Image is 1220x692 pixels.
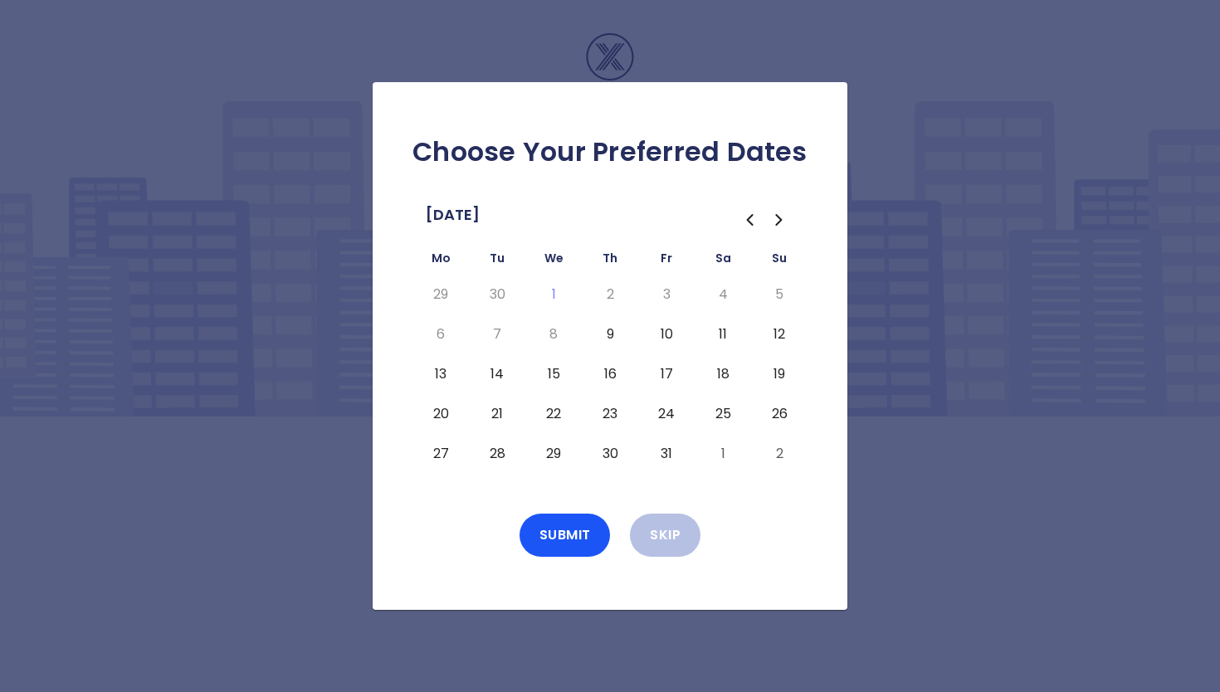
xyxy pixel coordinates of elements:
[469,248,525,275] th: Tuesday
[708,361,738,387] button: Saturday, October 18th, 2025
[695,248,751,275] th: Saturday
[539,401,569,427] button: Wednesday, October 22nd, 2025
[595,361,625,387] button: Thursday, October 16th, 2025
[482,361,512,387] button: Tuesday, October 14th, 2025
[651,281,681,308] button: Friday, October 3rd, 2025
[426,202,480,228] span: [DATE]
[539,281,569,308] button: Today, Wednesday, October 1st, 2025
[520,514,611,557] button: Submit
[651,321,681,348] button: Friday, October 10th, 2025
[426,401,456,427] button: Monday, October 20th, 2025
[764,281,794,308] button: Sunday, October 5th, 2025
[482,401,512,427] button: Tuesday, October 21st, 2025
[582,248,638,275] th: Thursday
[651,441,681,467] button: Friday, October 31st, 2025
[764,401,794,427] button: Sunday, October 26th, 2025
[630,514,700,557] button: Skip
[651,361,681,387] button: Friday, October 17th, 2025
[708,441,738,467] button: Saturday, November 1st, 2025
[764,205,794,235] button: Go to the Next Month
[482,321,512,348] button: Tuesday, October 7th, 2025
[426,321,456,348] button: Monday, October 6th, 2025
[482,441,512,467] button: Tuesday, October 28th, 2025
[426,361,456,387] button: Monday, October 13th, 2025
[539,441,569,467] button: Wednesday, October 29th, 2025
[412,248,808,474] table: October 2025
[539,361,569,387] button: Wednesday, October 15th, 2025
[426,441,456,467] button: Monday, October 27th, 2025
[595,401,625,427] button: Thursday, October 23rd, 2025
[595,321,625,348] button: Thursday, October 9th, 2025
[426,281,456,308] button: Monday, September 29th, 2025
[539,321,569,348] button: Wednesday, October 8th, 2025
[595,281,625,308] button: Thursday, October 2nd, 2025
[708,281,738,308] button: Saturday, October 4th, 2025
[525,248,582,275] th: Wednesday
[651,401,681,427] button: Friday, October 24th, 2025
[708,321,738,348] button: Saturday, October 11th, 2025
[734,205,764,235] button: Go to the Previous Month
[638,248,695,275] th: Friday
[399,135,821,168] h2: Choose Your Preferred Dates
[751,248,808,275] th: Sunday
[764,441,794,467] button: Sunday, November 2nd, 2025
[764,361,794,387] button: Sunday, October 19th, 2025
[482,281,512,308] button: Tuesday, September 30th, 2025
[708,401,738,427] button: Saturday, October 25th, 2025
[527,33,693,115] img: Logo
[412,248,469,275] th: Monday
[595,441,625,467] button: Thursday, October 30th, 2025
[764,321,794,348] button: Sunday, October 12th, 2025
